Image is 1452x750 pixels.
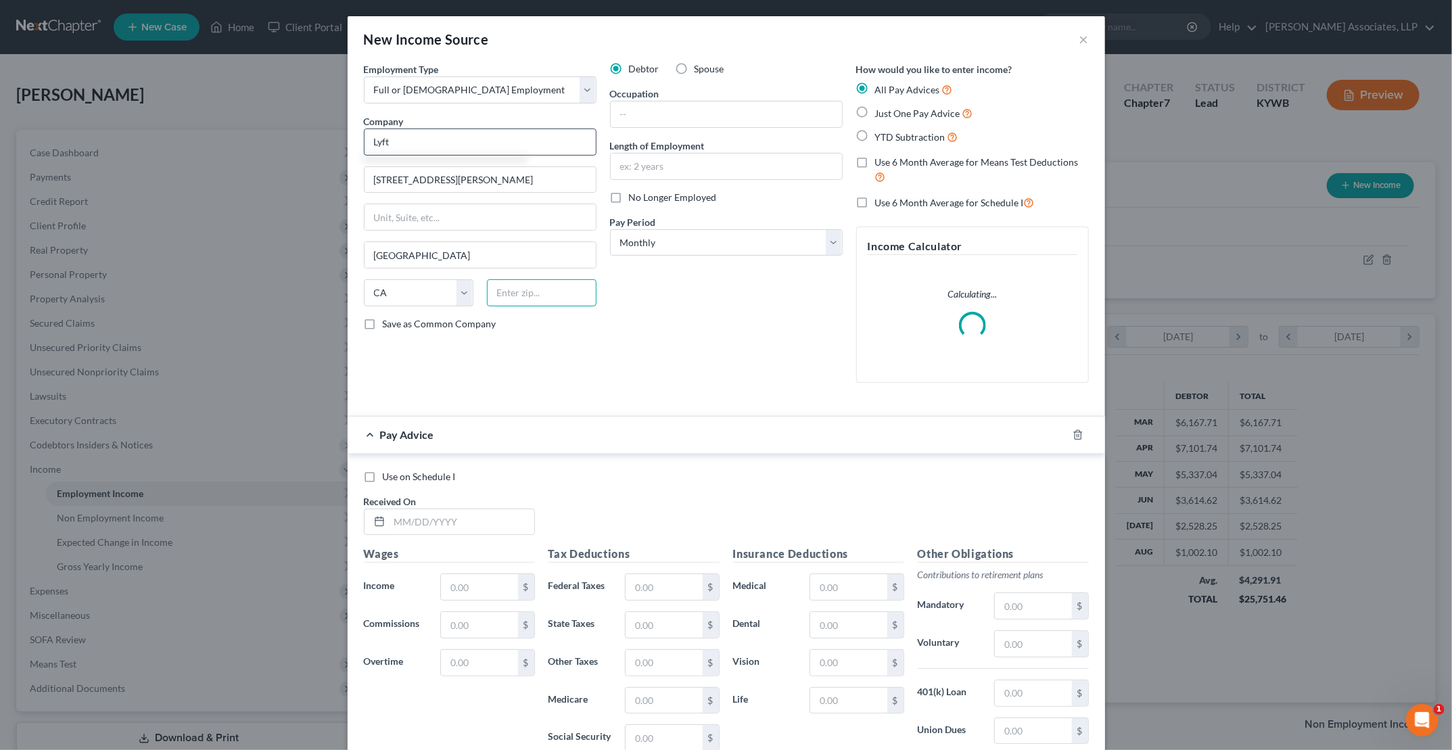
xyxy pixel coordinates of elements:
[887,688,904,713] div: $
[875,131,945,143] span: YTD Subtraction
[995,680,1071,706] input: 0.00
[1434,704,1445,715] span: 1
[726,687,803,714] label: Life
[357,611,434,638] label: Commissions
[518,574,534,600] div: $
[703,650,719,676] div: $
[364,128,596,156] input: Search company by name...
[364,64,439,75] span: Employment Type
[441,650,517,676] input: 0.00
[810,612,887,638] input: 0.00
[911,718,988,745] label: Union Dues
[875,108,960,119] span: Just One Pay Advice
[911,680,988,707] label: 401(k) Loan
[365,242,596,268] input: Enter city...
[542,687,619,714] label: Medicare
[364,30,489,49] div: New Income Source
[364,580,395,591] span: Income
[703,574,719,600] div: $
[856,62,1012,76] label: How would you like to enter income?
[868,287,1077,301] p: Calculating...
[364,496,417,507] span: Received On
[726,611,803,638] label: Dental
[626,612,702,638] input: 0.00
[390,509,534,535] input: MM/DD/YYYY
[875,156,1079,168] span: Use 6 Month Average for Means Test Deductions
[629,191,717,203] span: No Longer Employed
[875,84,940,95] span: All Pay Advices
[887,612,904,638] div: $
[918,546,1089,563] h5: Other Obligations
[911,592,988,619] label: Mandatory
[611,101,842,127] input: --
[548,546,720,563] h5: Tax Deductions
[1072,718,1088,744] div: $
[911,630,988,657] label: Voluntary
[357,649,434,676] label: Overtime
[518,612,534,638] div: $
[365,204,596,230] input: Unit, Suite, etc...
[887,650,904,676] div: $
[810,650,887,676] input: 0.00
[441,574,517,600] input: 0.00
[487,279,596,306] input: Enter zip...
[380,428,434,441] span: Pay Advice
[726,649,803,676] label: Vision
[995,718,1071,744] input: 0.00
[733,546,904,563] h5: Insurance Deductions
[995,631,1071,657] input: 0.00
[1072,593,1088,619] div: $
[1406,704,1438,736] iframe: Intercom live chat
[610,216,656,228] span: Pay Period
[610,87,659,101] label: Occupation
[626,650,702,676] input: 0.00
[887,574,904,600] div: $
[1072,680,1088,706] div: $
[611,154,842,179] input: ex: 2 years
[1079,31,1089,47] button: ×
[542,611,619,638] label: State Taxes
[868,238,1077,255] h5: Income Calculator
[918,568,1089,582] p: Contributions to retirement plans
[626,688,702,713] input: 0.00
[542,573,619,601] label: Federal Taxes
[1072,631,1088,657] div: $
[518,650,534,676] div: $
[629,63,659,74] span: Debtor
[875,197,1024,208] span: Use 6 Month Average for Schedule I
[383,471,456,482] span: Use on Schedule I
[383,318,496,329] span: Save as Common Company
[995,593,1071,619] input: 0.00
[695,63,724,74] span: Spouse
[364,116,404,127] span: Company
[810,688,887,713] input: 0.00
[364,546,535,563] h5: Wages
[542,649,619,676] label: Other Taxes
[726,573,803,601] label: Medical
[703,688,719,713] div: $
[441,612,517,638] input: 0.00
[810,574,887,600] input: 0.00
[365,167,596,193] input: Enter address...
[703,612,719,638] div: $
[626,574,702,600] input: 0.00
[610,139,705,153] label: Length of Employment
